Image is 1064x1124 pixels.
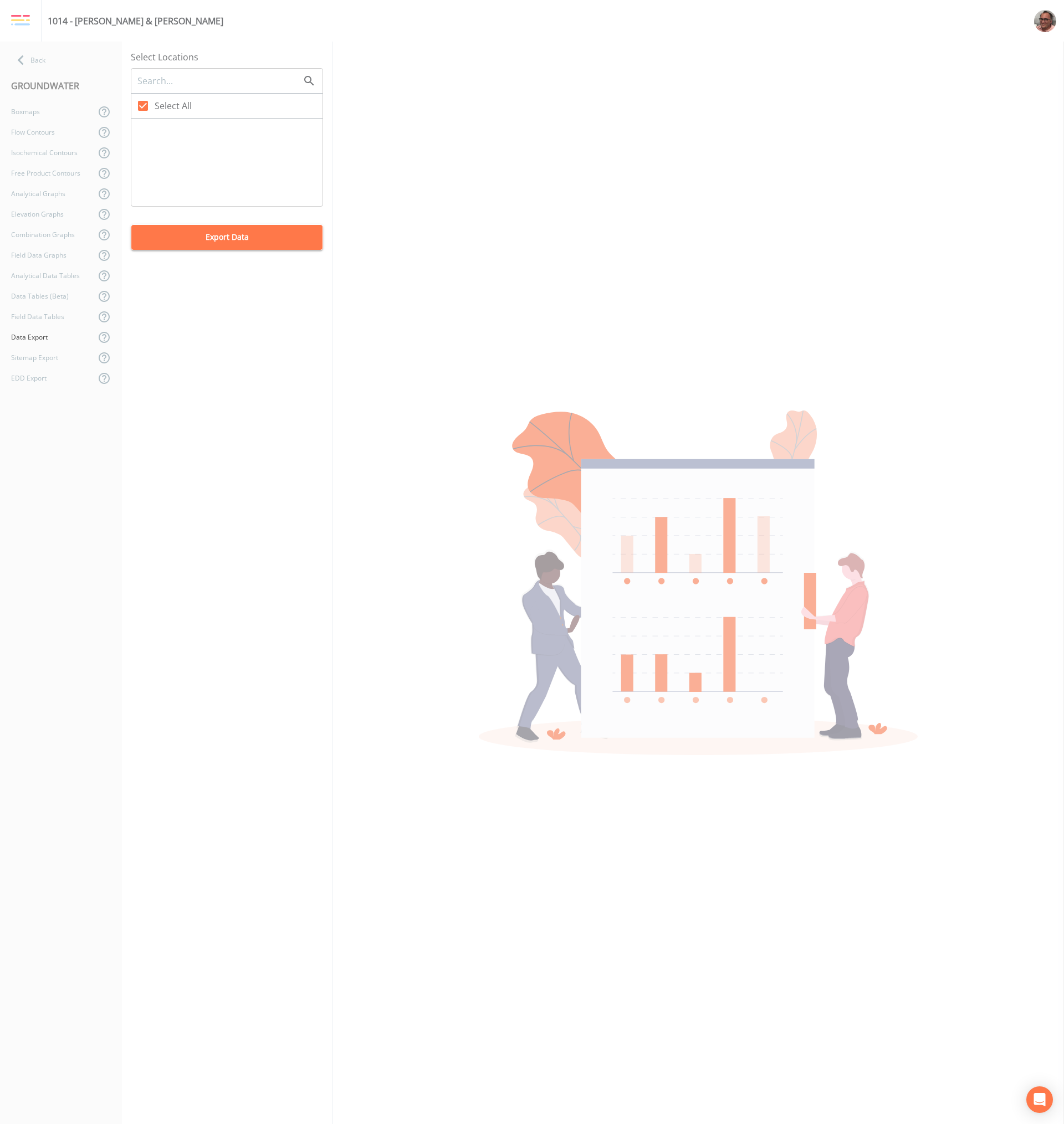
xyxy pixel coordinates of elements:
img: undraw_report_building_chart-e1PV7-8T.svg [479,410,918,756]
button: Export Data [131,224,323,250]
span: Select All [155,99,192,112]
img: e2d790fa78825a4bb76dcb6ab311d44c [1034,10,1056,32]
div: Open Intercom Messenger [1026,1086,1053,1113]
img: logo [11,14,30,27]
div: 1014 - [PERSON_NAME] & [PERSON_NAME] [48,14,223,28]
input: Search... [136,74,303,88]
label: Select Locations [131,50,323,64]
